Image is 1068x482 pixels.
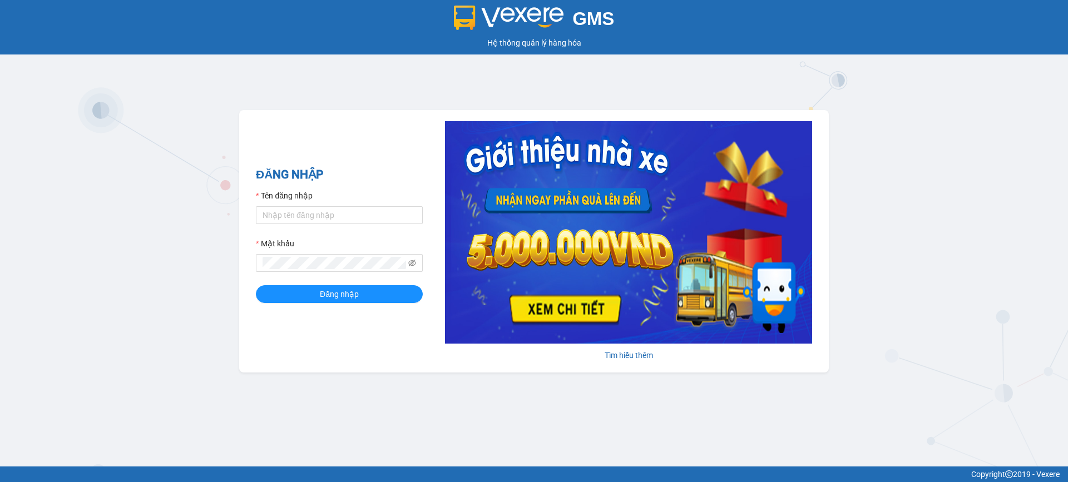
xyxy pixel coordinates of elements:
[445,349,812,361] div: Tìm hiểu thêm
[3,37,1065,49] div: Hệ thống quản lý hàng hóa
[454,17,615,26] a: GMS
[408,259,416,267] span: eye-invisible
[572,8,614,29] span: GMS
[256,237,294,250] label: Mật khẩu
[263,257,406,269] input: Mật khẩu
[454,6,564,30] img: logo 2
[256,166,423,184] h2: ĐĂNG NHẬP
[256,206,423,224] input: Tên đăng nhập
[320,288,359,300] span: Đăng nhập
[256,285,423,303] button: Đăng nhập
[8,468,1060,480] div: Copyright 2019 - Vexere
[1005,470,1013,478] span: copyright
[445,121,812,344] img: banner-0
[256,190,313,202] label: Tên đăng nhập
